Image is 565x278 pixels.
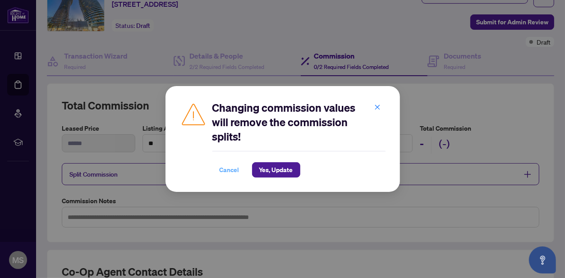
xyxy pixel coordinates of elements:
button: Open asap [529,246,556,273]
h2: Changing commission values will remove the commission splits! [212,100,386,144]
span: close [374,104,381,110]
button: Cancel [212,162,247,178]
img: Caution Icon [180,100,207,128]
button: Yes, Update [252,162,300,178]
span: Yes, Update [259,163,293,177]
span: Cancel [220,163,239,177]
